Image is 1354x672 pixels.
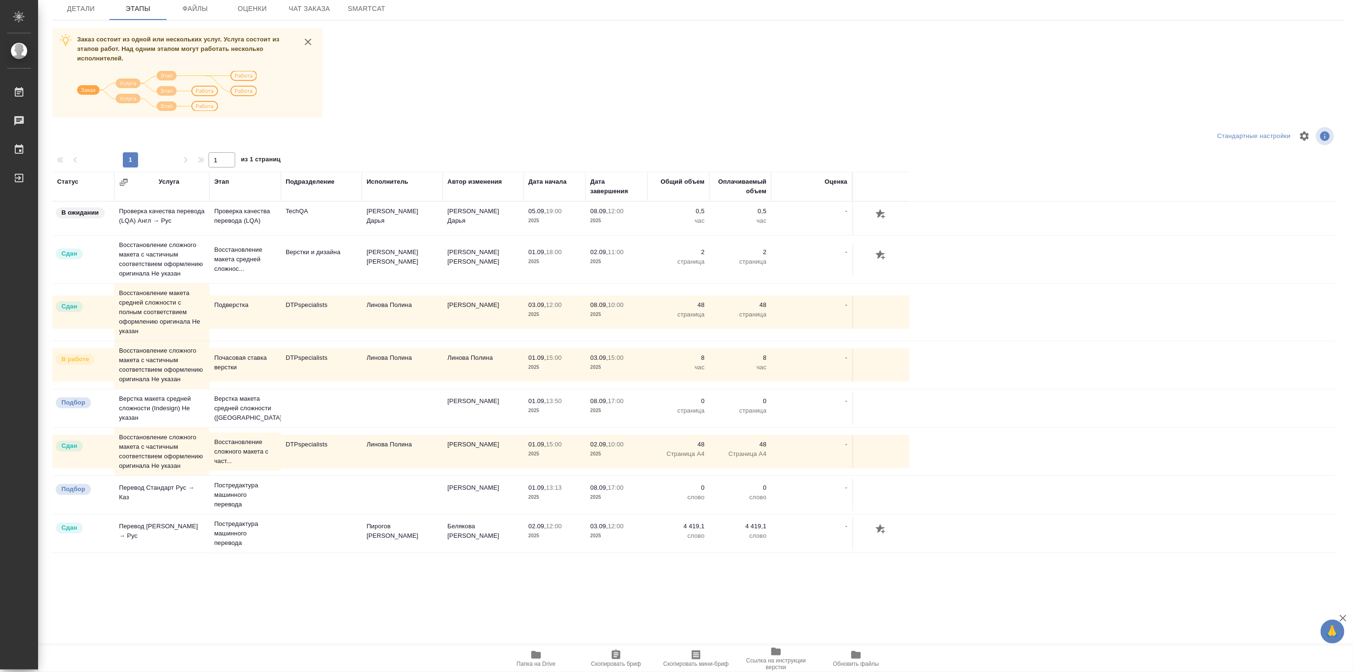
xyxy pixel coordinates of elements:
[528,177,567,187] div: Дата начала
[214,353,276,372] p: Почасовая ставка верстки
[590,177,643,196] div: Дата завершения
[214,437,276,466] p: Восстановление сложного макета с част...
[846,484,847,491] a: -
[528,301,546,308] p: 03.09,
[546,354,562,361] p: 15:00
[714,531,767,541] p: слово
[517,661,556,667] span: Папка на Drive
[590,441,608,448] p: 02.09,
[119,178,129,187] button: Сгруппировать
[846,208,847,215] a: -
[590,216,643,226] p: 2025
[362,296,443,329] td: Линова Полина
[528,208,546,215] p: 05.09,
[528,531,581,541] p: 2025
[1293,125,1316,148] span: Настроить таблицу
[652,531,705,541] p: слово
[281,202,362,235] td: TechQA
[362,202,443,235] td: [PERSON_NAME] Дарья
[714,257,767,267] p: страница
[281,296,362,329] td: DTPspecialists
[846,523,847,530] a: -
[846,301,847,308] a: -
[833,661,879,667] span: Обновить файлы
[873,207,889,223] button: Добавить оценку
[546,248,562,256] p: 18:00
[114,389,209,427] td: Верстка макета средней сложности (Indesign) Не указан
[362,517,443,550] td: Пирогов [PERSON_NAME]
[576,645,656,672] button: Скопировать бриф
[590,484,608,491] p: 08.09,
[546,301,562,308] p: 12:00
[714,522,767,531] p: 4 419,1
[714,396,767,406] p: 0
[214,245,276,274] p: Восстановление макета средней сложнос...
[714,216,767,226] p: час
[77,36,279,62] span: Заказ состоит из одной или нескольких услуг. Услуга состоит из этапов работ. Над одним этапом мог...
[825,177,847,187] div: Оценка
[608,441,624,448] p: 10:00
[590,257,643,267] p: 2025
[816,645,896,672] button: Обновить файлы
[214,481,276,509] p: Постредактура машинного перевода
[443,478,524,512] td: [PERSON_NAME]
[590,449,643,459] p: 2025
[590,406,643,415] p: 2025
[114,202,209,235] td: Проверка качества перевода (LQA) Англ → Рус
[1215,129,1293,144] div: split button
[590,301,608,308] p: 08.09,
[229,3,275,15] span: Оценки
[608,354,624,361] p: 15:00
[590,397,608,405] p: 08.09,
[608,523,624,530] p: 12:00
[362,348,443,382] td: Линова Полина
[528,248,546,256] p: 01.09,
[590,363,643,372] p: 2025
[590,208,608,215] p: 08.09,
[214,394,276,423] p: Верстка макета средней сложности ([GEOGRAPHIC_DATA]...
[61,208,99,217] p: В ожидании
[61,484,85,494] p: Подбор
[846,248,847,256] a: -
[652,440,705,449] p: 48
[61,441,77,451] p: Сдан
[61,355,89,364] p: В работе
[61,398,85,407] p: Подбор
[714,449,767,459] p: Страница А4
[281,435,362,468] td: DTPspecialists
[656,645,736,672] button: Скопировать мини-бриф
[714,353,767,363] p: 8
[608,208,624,215] p: 12:00
[287,3,332,15] span: Чат заказа
[172,3,218,15] span: Файлы
[661,177,705,187] div: Общий объем
[590,531,643,541] p: 2025
[663,661,728,667] span: Скопировать мини-бриф
[528,310,581,319] p: 2025
[214,300,276,310] p: Подверстка
[652,406,705,415] p: страница
[528,449,581,459] p: 2025
[590,310,643,319] p: 2025
[652,483,705,493] p: 0
[61,302,77,311] p: Сдан
[214,519,276,548] p: Постредактура машинного перевода
[114,517,209,550] td: Перевод [PERSON_NAME] → Рус
[301,35,315,49] button: close
[652,396,705,406] p: 0
[652,449,705,459] p: Страница А4
[714,300,767,310] p: 48
[714,247,767,257] p: 2
[652,247,705,257] p: 2
[652,310,705,319] p: страница
[528,406,581,415] p: 2025
[608,301,624,308] p: 10:00
[546,208,562,215] p: 19:00
[496,645,576,672] button: Папка на Drive
[652,207,705,216] p: 0,5
[159,177,179,187] div: Услуга
[281,243,362,276] td: Верстки и дизайна
[528,257,581,267] p: 2025
[528,493,581,502] p: 2025
[546,397,562,405] p: 13:50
